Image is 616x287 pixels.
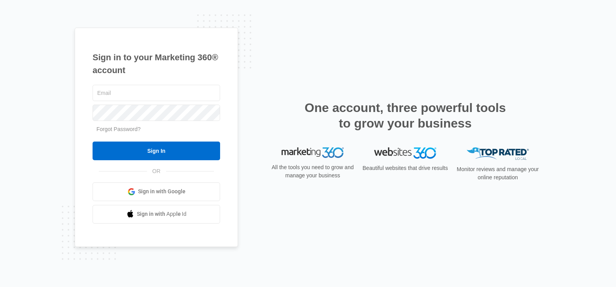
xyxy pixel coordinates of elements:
a: Sign in with Google [93,182,220,201]
img: Top Rated Local [467,147,529,160]
span: OR [147,167,166,175]
img: Marketing 360 [282,147,344,158]
input: Sign In [93,142,220,160]
p: All the tools you need to grow and manage your business [269,163,356,180]
span: Sign in with Google [138,187,185,196]
a: Forgot Password? [96,126,141,132]
span: Sign in with Apple Id [137,210,187,218]
p: Monitor reviews and manage your online reputation [454,165,541,182]
img: Websites 360 [374,147,436,159]
h1: Sign in to your Marketing 360® account [93,51,220,77]
input: Email [93,85,220,101]
p: Beautiful websites that drive results [362,164,449,172]
h2: One account, three powerful tools to grow your business [302,100,508,131]
a: Sign in with Apple Id [93,205,220,224]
